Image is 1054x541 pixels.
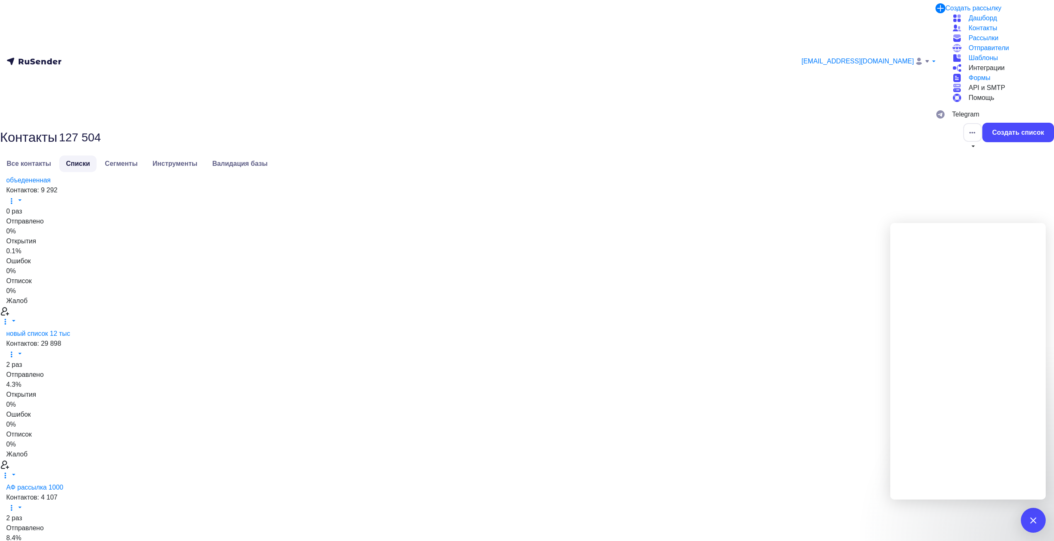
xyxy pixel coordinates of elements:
span: Формы [969,73,990,83]
span: Telegram [952,109,979,119]
a: Инструменты [146,155,204,172]
div: Контактов: 9 292 [6,185,1048,195]
span: 2 раз [6,514,22,522]
div: Ошибок [6,256,1048,266]
span: 0.1% [6,247,21,255]
span: 0% [6,228,16,235]
div: Контактов: 4 107 [6,492,1048,502]
span: API и SMTP [969,83,1005,93]
div: Открытия [6,236,1048,246]
span: 0% [6,267,16,274]
span: 0% [6,287,16,294]
a: Списки [59,155,97,172]
span: Помощь [969,93,994,103]
a: [EMAIL_ADDRESS][DOMAIN_NAME] [802,56,935,67]
span: [EMAIL_ADDRESS][DOMAIN_NAME] [802,56,914,66]
span: 0% [6,441,16,448]
div: Жалоб [6,296,1048,306]
a: Валидация базы [206,155,274,172]
a: Контакты [952,23,1047,33]
a: объедененная [6,177,51,184]
span: 0% [6,421,16,428]
span: Контакты [969,23,997,33]
div: Отписок [6,276,1048,286]
span: 2 раз [6,361,22,368]
span: Шаблоны [969,53,998,63]
div: Создать список [992,128,1044,137]
span: Дашборд [969,13,997,23]
a: Формы [952,73,1047,83]
a: Шаблоны [952,53,1047,63]
a: новый список 12 тыс [6,330,70,337]
div: Контактов: 29 898 [6,339,1048,349]
div: Жалоб [6,449,1048,459]
div: Открытия [6,390,1048,400]
span: 4.3% [6,381,21,388]
a: Отправители [952,43,1047,53]
div: Отправлено [6,216,1048,226]
span: Отправители [969,43,1009,53]
span: 0% [6,401,16,408]
div: Ошибок [6,410,1048,420]
a: Дашборд [952,13,1047,23]
div: Отправлено [6,370,1048,380]
span: Рассылки [969,33,998,43]
div: Отписок [6,429,1048,439]
span: 0 раз [6,208,22,215]
a: Рассылки [952,33,1047,43]
a: Сегменты [98,155,144,172]
div: Создать рассылку [945,3,1001,13]
a: АФ рассылка 1000 [6,484,63,491]
h3: 127 504 [59,131,101,145]
span: Интеграции [969,63,1005,73]
div: Отправлено [6,523,1048,533]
